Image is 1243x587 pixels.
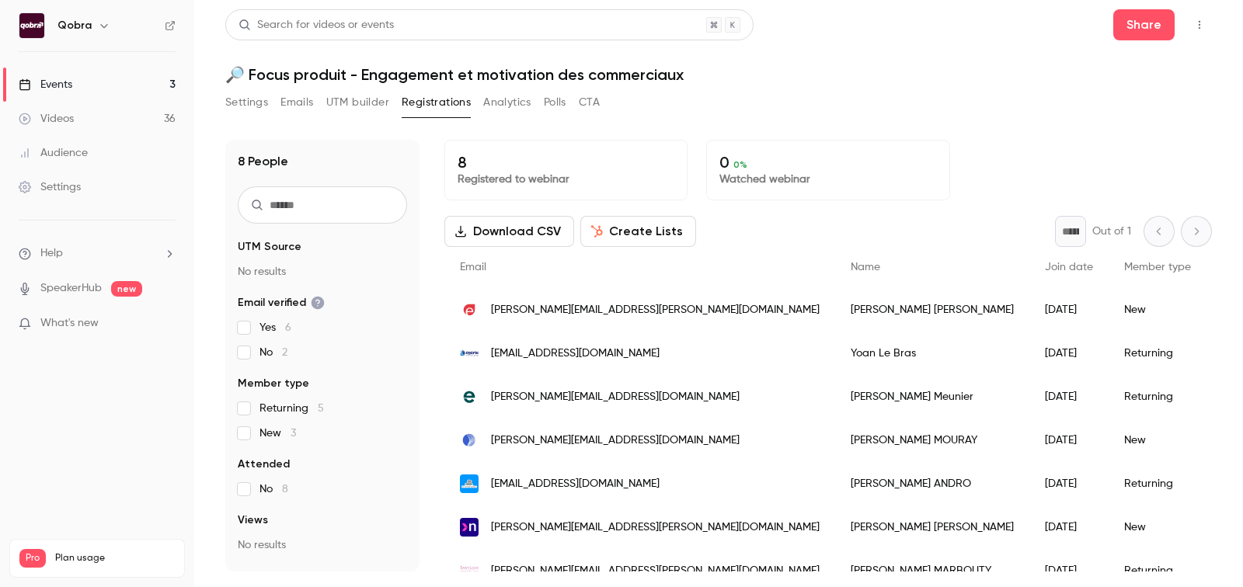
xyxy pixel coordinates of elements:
img: epackpro.com [460,387,479,406]
span: New [259,425,296,441]
div: Settings [19,179,81,195]
div: Search for videos or events [239,17,394,33]
span: No [259,345,287,360]
img: dune-energie.fr [460,431,479,450]
span: Referrer [238,568,281,584]
h6: Qobra [57,18,92,33]
span: Email verified [238,295,325,311]
li: help-dropdown-opener [19,245,176,262]
span: Help [40,245,63,262]
div: New [1109,419,1206,462]
img: egerie.eu [460,344,479,363]
span: Views [238,512,268,528]
p: No results [238,537,407,553]
div: New [1109,505,1206,549]
a: SpeakerHub [40,280,102,297]
span: Plan usage [55,552,175,564]
p: Watched webinar [719,172,936,187]
span: new [111,281,142,297]
button: Share [1113,9,1175,40]
span: [EMAIL_ADDRESS][DOMAIN_NAME] [491,346,660,362]
button: Create Lists [580,216,696,247]
span: Name [851,262,880,273]
span: UTM Source [238,239,301,255]
span: 6 [285,322,291,333]
img: opera-energie.com [460,300,479,319]
span: 2 [282,347,287,358]
button: UTM builder [326,90,389,115]
div: Returning [1109,375,1206,419]
button: Download CSV [444,216,574,247]
span: 8 [282,484,288,495]
span: Join date [1045,262,1093,273]
img: envoituresimone.com [460,474,479,493]
span: [PERSON_NAME][EMAIL_ADDRESS][DOMAIN_NAME] [491,432,740,449]
span: No [259,481,288,497]
div: [PERSON_NAME] [PERSON_NAME] [835,505,1029,549]
span: [PERSON_NAME][EMAIL_ADDRESS][PERSON_NAME][DOMAIN_NAME] [491,519,820,536]
div: [DATE] [1029,375,1109,419]
button: CTA [579,90,600,115]
span: [EMAIL_ADDRESS][DOMAIN_NAME] [491,476,660,492]
div: [DATE] [1029,505,1109,549]
div: Yoan Le Bras [835,332,1029,375]
button: Settings [225,90,268,115]
div: [PERSON_NAME] ANDRO [835,462,1029,505]
span: Member type [1124,262,1191,273]
div: [PERSON_NAME] [PERSON_NAME] [835,288,1029,332]
span: 3 [291,428,296,439]
img: stlouis-immo.fr [460,561,479,580]
div: Videos [19,111,74,127]
div: [DATE] [1029,288,1109,332]
div: [PERSON_NAME] Meunier [835,375,1029,419]
span: Email [460,262,486,273]
button: Emails [280,90,313,115]
span: [PERSON_NAME][EMAIL_ADDRESS][PERSON_NAME][DOMAIN_NAME] [491,302,820,318]
div: Events [19,77,72,92]
span: [PERSON_NAME][EMAIL_ADDRESS][PERSON_NAME][DOMAIN_NAME] [491,563,820,579]
span: What's new [40,315,99,332]
span: Pro [19,549,46,568]
div: Returning [1109,462,1206,505]
p: No results [238,264,407,280]
span: Returning [259,401,324,416]
span: [PERSON_NAME][EMAIL_ADDRESS][DOMAIN_NAME] [491,389,740,405]
div: Returning [1109,332,1206,375]
span: Yes [259,320,291,335]
div: [DATE] [1029,462,1109,505]
div: [PERSON_NAME] MOURAY [835,419,1029,462]
p: 0 [719,153,936,172]
img: Qobra [19,13,44,38]
button: Analytics [483,90,531,115]
div: [DATE] [1029,419,1109,462]
img: nexpublica.com [460,518,479,537]
span: 5 [318,403,324,414]
p: 8 [458,153,674,172]
p: Registered to webinar [458,172,674,187]
span: 0 % [733,159,747,170]
div: Audience [19,145,88,161]
h1: 🔎 Focus produit - Engagement et motivation des commerciaux [225,65,1212,84]
div: New [1109,288,1206,332]
p: Out of 1 [1092,224,1131,239]
button: Registrations [402,90,471,115]
h1: 8 People [238,152,288,171]
span: Member type [238,376,309,391]
span: Attended [238,457,290,472]
button: Polls [544,90,566,115]
div: [DATE] [1029,332,1109,375]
